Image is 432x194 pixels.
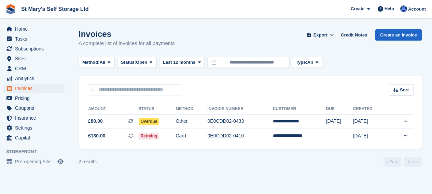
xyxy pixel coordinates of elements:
[400,5,407,12] img: Matthew Keenan
[3,93,65,103] a: menu
[3,44,65,54] a: menu
[3,54,65,63] a: menu
[3,64,65,73] a: menu
[3,133,65,143] a: menu
[79,158,97,165] div: 2 results
[408,6,426,13] span: Account
[5,4,16,14] img: stora-icon-8386f47178a22dfd0bd8f6a31ec36ba5ce8667c1dd55bd0f319d3a0aa187defe.svg
[15,133,56,143] span: Capital
[15,123,56,133] span: Settings
[273,104,326,115] th: Customer
[353,114,388,129] td: [DATE]
[3,103,65,113] a: menu
[88,118,103,125] span: £80.00
[121,59,136,66] span: Status:
[15,93,56,103] span: Pricing
[338,29,370,41] a: Credit Notes
[3,84,65,93] a: menu
[176,129,207,143] td: Card
[100,59,106,66] span: All
[15,34,56,44] span: Tasks
[15,44,56,54] span: Subscriptions
[15,84,56,93] span: Invoices
[3,157,65,166] a: menu
[15,64,56,73] span: CRM
[208,129,273,143] td: 0E0CDD02-0410
[385,5,394,12] span: Help
[82,59,100,66] span: Method:
[296,59,307,66] span: Type:
[384,157,401,167] a: Previous
[15,113,56,123] span: Insurance
[305,29,335,41] button: Export
[15,24,56,34] span: Home
[351,5,364,12] span: Create
[208,114,273,129] td: 0E0CDD02-0433
[159,57,205,68] button: Last 12 months
[208,104,273,115] th: Invoice Number
[87,104,139,115] th: Amount
[400,87,409,93] span: Sort
[3,24,65,34] a: menu
[382,157,423,167] nav: Page
[79,29,175,39] h1: Invoices
[176,114,207,129] td: Other
[3,123,65,133] a: menu
[139,118,159,125] span: Overdue
[176,104,207,115] th: Method
[79,57,114,68] button: Method: All
[3,34,65,44] a: menu
[117,57,156,68] button: Status: Open
[3,113,65,123] a: menu
[404,157,422,167] a: Next
[326,114,353,129] td: [DATE]
[139,133,159,139] span: Retrying
[6,148,68,155] span: Storefront
[353,104,388,115] th: Created
[15,157,56,166] span: Pre-opening Site
[139,104,176,115] th: Status
[79,40,175,47] p: A complete list of invoices for all payments
[163,59,195,66] span: Last 12 months
[3,74,65,83] a: menu
[375,29,422,41] a: Create an Invoice
[313,32,328,39] span: Export
[56,158,65,166] a: Preview store
[18,3,92,15] a: St Mary's Self Storage Ltd
[353,129,388,143] td: [DATE]
[15,54,56,63] span: Sites
[15,103,56,113] span: Coupons
[292,57,322,68] button: Type: All
[136,59,147,66] span: Open
[15,74,56,83] span: Analytics
[88,132,106,139] span: £130.00
[326,104,353,115] th: Due
[307,59,313,66] span: All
